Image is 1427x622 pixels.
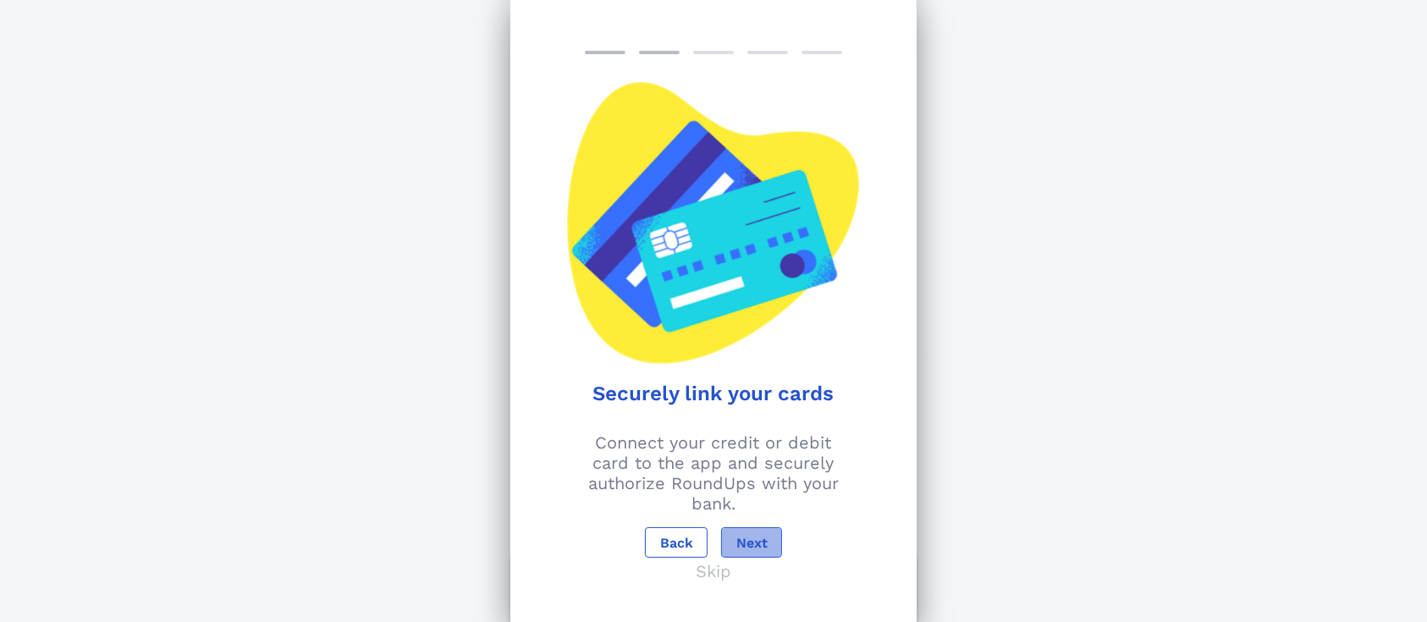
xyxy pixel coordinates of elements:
[721,527,782,558] button: Next
[696,561,731,581] p: Skip
[534,382,893,405] h1: Securely link your cards
[521,432,906,514] p: Connect your credit or debit card to the app and securely authorize RoundUps with your bank.
[645,527,708,558] button: Back
[659,535,693,551] span: Back
[736,535,768,551] span: Next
